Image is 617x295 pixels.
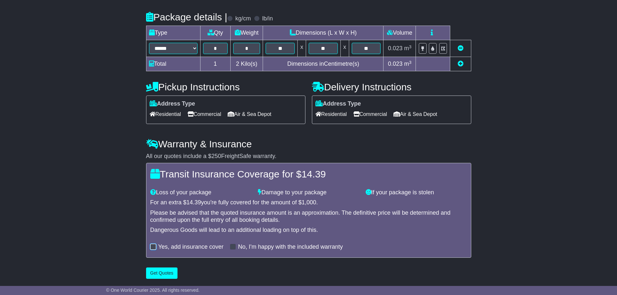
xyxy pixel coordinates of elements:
span: Residential [150,109,181,119]
label: Address Type [315,100,361,108]
a: Add new item [458,61,463,67]
h4: Delivery Instructions [312,82,471,92]
div: Dangerous Goods will lead to an additional loading on top of this. [150,227,467,234]
div: For an extra $ you're fully covered for the amount of $ . [150,199,467,206]
label: kg/cm [235,15,251,22]
label: lb/in [262,15,273,22]
h4: Pickup Instructions [146,82,305,92]
div: Please be advised that the quoted insurance amount is an approximation. The definitive price will... [150,210,467,223]
div: Damage to your package [255,189,362,196]
td: Kilo(s) [230,57,263,71]
div: If your package is stolen [362,189,470,196]
td: Weight [230,26,263,40]
span: 14.39 [187,199,201,206]
a: Remove this item [458,45,463,51]
sup: 3 [409,60,412,65]
span: Commercial [353,109,387,119]
div: Loss of your package [147,189,255,196]
span: Air & Sea Depot [394,109,437,119]
span: m [404,45,412,51]
span: 14.39 [302,169,326,179]
span: Commercial [188,109,221,119]
td: 1 [200,57,230,71]
span: 0.023 [388,45,403,51]
span: 2 [236,61,239,67]
label: Address Type [150,100,195,108]
h4: Warranty & Insurance [146,139,471,149]
button: Get Quotes [146,267,178,279]
label: Yes, add insurance cover [158,244,223,251]
span: m [404,61,412,67]
span: Residential [315,109,347,119]
span: 250 [211,153,221,159]
td: Total [146,57,200,71]
h4: Package details | [146,12,227,22]
label: No, I'm happy with the included warranty [238,244,343,251]
span: Air & Sea Depot [228,109,271,119]
td: Dimensions in Centimetre(s) [263,57,383,71]
td: Qty [200,26,230,40]
sup: 3 [409,44,412,49]
span: © One World Courier 2025. All rights reserved. [106,288,200,293]
h4: Transit Insurance Coverage for $ [150,169,467,179]
span: 1,000 [302,199,316,206]
td: x [298,40,306,57]
td: Dimensions (L x W x H) [263,26,383,40]
td: x [340,40,349,57]
td: Type [146,26,200,40]
div: All our quotes include a $ FreightSafe warranty. [146,153,471,160]
td: Volume [383,26,416,40]
span: 0.023 [388,61,403,67]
